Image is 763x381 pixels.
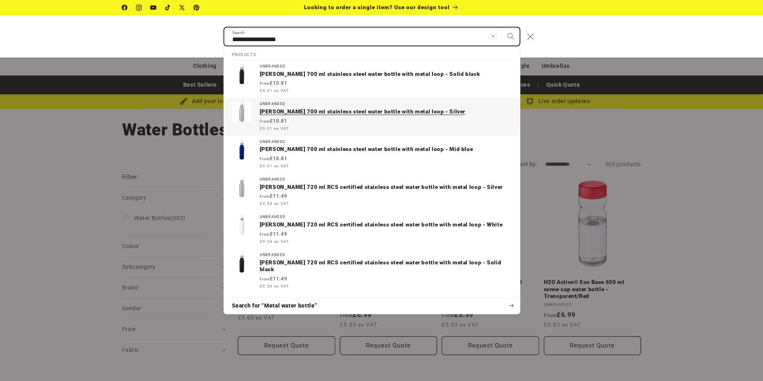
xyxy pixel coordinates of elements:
span: From [260,232,270,236]
p: [PERSON_NAME] 720 ml RCS certified stainless steel water bottle with metal loop - White [260,221,512,228]
span: From [260,277,270,281]
span: From [260,81,270,85]
strong: £11.49 [260,193,287,199]
iframe: Chat Widget [630,295,763,381]
button: Close [522,28,540,45]
p: [PERSON_NAME] 700 ml stainless steel water bottle with metal loop - Solid black [260,71,512,78]
div: Unbranded [260,177,512,182]
img: Harper 720 ml RCS certified stainless steel water bottle with metal loop [232,215,252,235]
a: Unbranded[PERSON_NAME] 700 ml stainless steel water bottle with metal loop - Solid black From£10.... [224,60,520,98]
div: Unbranded [260,215,512,219]
span: From [260,194,270,198]
a: Unbranded[PERSON_NAME] 720 ml RCS certified stainless steel water bottle with metal loop - White ... [224,211,520,248]
p: [PERSON_NAME] 720 ml RCS certified stainless steel water bottle with metal loop - Solid black [260,259,512,273]
div: Unbranded [260,102,512,106]
img: Harper 720 ml RCS certified stainless steel water bottle with metal loop [232,177,252,197]
button: Search [502,28,520,45]
h2: Products [232,46,512,61]
span: £9.01 ex VAT [260,87,289,93]
img: Harper 700 ml stainless steel water bottle with metal loop [232,102,252,122]
strong: £11.49 [260,276,287,282]
p: [PERSON_NAME] 700 ml stainless steel water bottle with metal loop - Mid blue [260,146,512,153]
strong: £10.81 [260,80,287,86]
span: Looking to order a single item? Use our design tool [304,4,450,10]
span: Search for “Metal water bottle” [232,302,318,310]
img: Harper 700 ml stainless steel water bottle with metal loop [232,140,252,160]
strong: £10.81 [260,118,287,124]
span: £9.58 ex VAT [260,283,289,289]
div: Unbranded [260,64,512,69]
button: Clear search term [484,28,502,45]
span: From [260,157,270,161]
span: £9.01 ex VAT [260,125,289,131]
img: Harper 700 ml stainless steel water bottle with metal loop [232,64,252,84]
a: Unbranded[PERSON_NAME] 700 ml stainless steel water bottle with metal loop - Silver From£10.81 £9... [224,98,520,135]
div: Unbranded [260,253,512,257]
a: Unbranded[PERSON_NAME] 720 ml RCS certified stainless steel water bottle with metal loop - Silver... [224,173,520,211]
p: [PERSON_NAME] 720 ml RCS certified stainless steel water bottle with metal loop - Silver [260,184,512,191]
span: £9.58 ex VAT [260,200,289,206]
a: Unbranded[PERSON_NAME] 720 ml RCS certified stainless steel water bottle with metal loop - Solid ... [224,249,520,294]
span: £9.58 ex VAT [260,238,289,244]
p: [PERSON_NAME] 700 ml stainless steel water bottle with metal loop - Silver [260,108,512,115]
span: £9.01 ex VAT [260,163,289,169]
strong: £11.49 [260,231,287,237]
span: From [260,119,270,123]
strong: £10.81 [260,156,287,161]
div: Unbranded [260,140,512,144]
img: Harper 720 ml RCS certified stainless steel water bottle with metal loop [232,253,252,273]
a: Unbranded[PERSON_NAME] 700 ml stainless steel water bottle with metal loop - Mid blue From£10.81 ... [224,136,520,173]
